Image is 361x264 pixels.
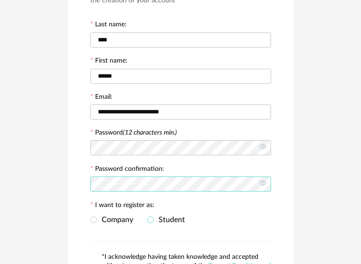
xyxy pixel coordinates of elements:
[90,94,112,102] label: Email:
[90,166,164,174] label: Password confirmation:
[154,216,185,224] span: Student
[97,216,133,224] span: Company
[95,129,177,136] label: Password
[123,129,177,136] i: (12 characters min.)
[90,21,127,30] label: Last name:
[90,202,154,210] label: I want to register as:
[90,57,128,66] label: First name:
